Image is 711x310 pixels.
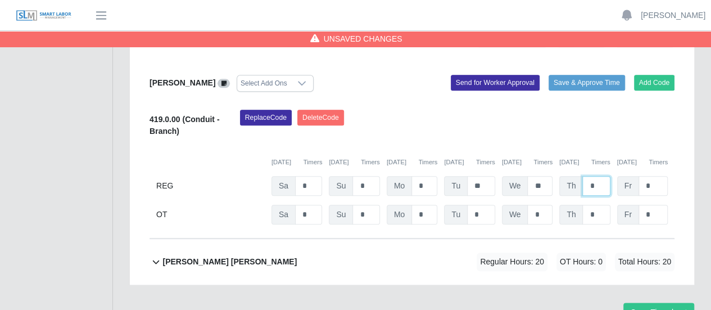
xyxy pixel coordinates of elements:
span: Regular Hours: 20 [477,253,547,271]
button: Timers [304,158,323,167]
div: REG [156,176,265,196]
a: View/Edit Notes [218,78,230,87]
button: Timers [418,158,437,167]
button: DeleteCode [297,110,344,125]
button: Send for Worker Approval [451,75,540,91]
span: Th [559,176,583,196]
div: [DATE] [502,158,553,167]
img: SLM Logo [16,10,72,22]
span: We [502,205,528,224]
b: 419.0.00 (Conduit - Branch) [150,115,219,136]
span: Total Hours: 20 [615,253,674,271]
a: [PERSON_NAME] [641,10,705,21]
button: Timers [649,158,668,167]
div: OT [156,205,265,224]
span: OT Hours: 0 [556,253,606,271]
b: [PERSON_NAME] [PERSON_NAME] [162,256,297,268]
span: Fr [617,176,639,196]
b: [PERSON_NAME] [150,78,215,87]
span: Fr [617,205,639,224]
button: Timers [591,158,610,167]
button: Timers [533,158,553,167]
span: Unsaved Changes [324,33,402,44]
div: [DATE] [387,158,437,167]
div: [DATE] [271,158,322,167]
span: We [502,176,528,196]
span: Tu [444,176,468,196]
span: Sa [271,205,296,224]
div: Select Add Ons [237,75,291,91]
span: Su [329,205,353,224]
div: [DATE] [444,158,495,167]
span: Th [559,205,583,224]
div: [DATE] [617,158,668,167]
button: ReplaceCode [240,110,292,125]
span: Tu [444,205,468,224]
button: Timers [476,158,495,167]
button: Save & Approve Time [549,75,625,91]
button: Add Code [634,75,675,91]
span: Sa [271,176,296,196]
button: Timers [361,158,380,167]
div: [DATE] [329,158,379,167]
span: Mo [387,176,412,196]
div: [DATE] [559,158,610,167]
button: [PERSON_NAME] [PERSON_NAME] Regular Hours: 20 OT Hours: 0 Total Hours: 20 [150,239,674,285]
span: Mo [387,205,412,224]
span: Su [329,176,353,196]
